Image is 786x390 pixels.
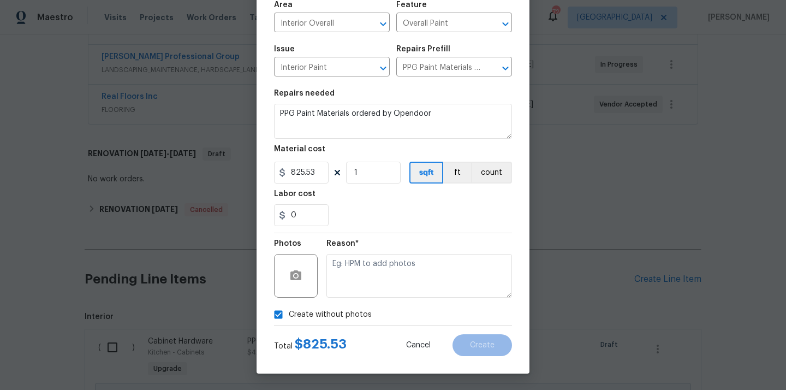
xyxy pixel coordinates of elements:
button: Create [452,334,512,356]
button: Open [376,16,391,32]
h5: Labor cost [274,190,315,198]
h5: Material cost [274,145,325,153]
button: Cancel [389,334,448,356]
h5: Repairs needed [274,90,335,97]
span: Create [470,341,495,350]
button: Open [376,61,391,76]
span: Create without photos [289,309,372,321]
h5: Area [274,1,293,9]
button: count [471,162,512,184]
textarea: PPG Paint Materials ordered by Opendoor [274,104,512,139]
h5: Feature [396,1,427,9]
h5: Repairs Prefill [396,45,450,53]
h5: Photos [274,240,301,247]
h5: Reason* [326,240,359,247]
button: Open [498,16,513,32]
div: Total [274,339,347,352]
span: $ 825.53 [295,338,347,351]
button: ft [443,162,471,184]
h5: Issue [274,45,295,53]
button: Open [498,61,513,76]
span: Cancel [406,341,431,350]
button: sqft [409,162,443,184]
